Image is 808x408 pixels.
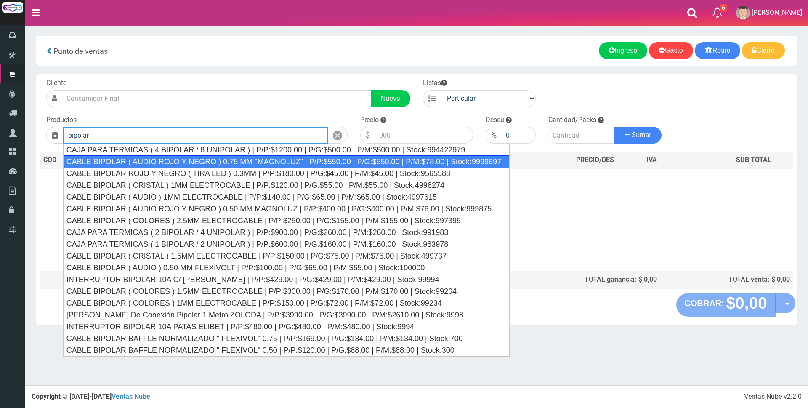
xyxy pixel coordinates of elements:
div: [PERSON_NAME] De Conexión Bipolar 1 Metro ZOLODA | P/P:$3990.00 | P/G:$3990.00 | P/M:$2610.00 | S... [64,309,509,321]
strong: $0,00 [726,294,767,312]
button: COBRAR: $0,00 [676,293,776,317]
div: CABLE BIPOLAR ( COLORES ) 1.5MM ELECTROCABLE | P/P:$300.00 | P/G:$170.00 | P/M:$170.00 | Stock:99264 [64,285,509,297]
div: CABLE BIPOLAR BAFFLE NORMALIZADO " FLEXIVOL" 0.75 | P/P:$169.00 | P/G:$134.00 | P/M:$134.00 | Sto... [64,333,509,344]
span: SUB TOTAL [736,155,771,165]
a: Cierre [742,42,785,59]
input: Cantidad [548,127,615,144]
div: CABLE BIPOLAR ( AUDIO ROJO Y NEGRO ) 0.75 MM "MAGNOLUZ" | P/P:$550.00 | P/G:$550.00 | P/M:$78.00 ... [63,155,510,168]
h3: Debes agregar un producto. [43,181,771,254]
div: CABLE BIPOLAR ( AUDIO ) 1MM ELECTROCABLE | P/P:$140.00 | P/G:$65.00 | P/M:$65.00 | Stock:4997615 [64,191,509,203]
input: 000 [375,127,473,144]
div: CABLE BIPOLAR ( AUDIO ) 0.50 MM FLEXIVOLT | P/P:$100.00 | P/G:$65.00 | P/M:$65.00 | Stock:100000 [64,262,509,274]
input: Introduzca el nombre del producto [63,127,328,144]
button: Sumar [614,127,662,144]
span: [PERSON_NAME] [752,8,802,16]
strong: COBRAR: [685,299,724,308]
label: Precio [360,115,379,125]
div: TOTAL venta: $ 0,00 [664,275,790,285]
span: 6 [720,4,727,12]
input: 000 [502,127,536,144]
a: Ventas Nube [112,392,150,400]
span: PRECIO/DES [576,156,614,164]
div: TOTAL ganancia: $ 0,00 [509,275,657,285]
div: CABLE BIPOLAR ( CRISTAL ) 1.5MM ELECTROCABLE | P/P:$150.00 | P/G:$75.00 | P/M:$75.00 | Stock:499737 [64,250,509,262]
div: CAJA PARA TERMICAS ( 1 BIPOLAR / 2 UNIPOLAR ) | P/P:$600.00 | P/G:$160.00 | P/M:$160.00 | Stock:9... [64,238,509,250]
label: Cliente [46,78,66,88]
span: IVA [646,156,657,164]
input: Consumidor Final [62,90,371,107]
div: CABLE BIPOLAR BAFFLE NORMALIZADO " FLEXIVOL" 0.50 | P/P:$120.00 | P/G:$88.00 | P/M:$88.00 | Stock... [64,344,509,356]
div: CABLE BIPOLAR ( AUDIO ROJO Y NEGRO ) 0.50 MM MAGNOLUZ | P/P:$400.00 | P/G:$400.00 | P/M:$76.00 | ... [64,203,509,215]
a: Gasto [649,42,693,59]
th: COD [40,152,79,169]
div: CABLE BIPOLAR ROJO Y NEGRO ( TIRA LED ) 0.3MM | P/P:$180.00 | P/G:$45.00 | P/M:$45.00 | Stock:956... [64,168,509,179]
div: INTERRUPTOR BIPOLAR 10A PATAS ELIBET | P/P:$480.00 | P/G:$480.00 | P/M:$480.00 | Stock:9994 [64,321,509,333]
a: Retiro [695,42,741,59]
img: User Image [736,6,750,20]
div: CABLE BIPOLAR ( COLORES ) 1MM ELECTROCABLE | P/P:$150.00 | P/G:$72.00 | P/M:$72.00 | Stock:99234 [64,297,509,309]
strong: Copyright © [DATE]-[DATE] [32,392,150,400]
div: INTERRUPTOR BIPOLAR 10A C/ [PERSON_NAME] | P/P:$429.00 | P/G:$429.00 | P/M:$429.00 | Stock:99994 [64,274,509,285]
span: Sumar [632,131,651,139]
div: Ventas Nube v2.2.0 [744,392,802,402]
div: CABLE BIPOLAR ( CRISTAL ) 1MM ELECTROCABLE | P/P:$120.00 | P/G:$55.00 | P/M:$55.00 | Stock:4998274 [64,179,509,191]
img: Logo grande [2,2,23,13]
label: Descu [486,115,504,125]
span: Punto de ventas [53,47,108,56]
div: CAJA PARA TERMICAS ( 4 BIPOLAR / 8 UNIPOLAR ) | P/P:$1200.00 | P/G:$500.00 | P/M:$500.00 | Stock:... [64,144,509,156]
label: Cantidad/Packs [548,115,596,125]
div: % [486,127,502,144]
div: CAJA PARA TERMICAS ( 2 BIPOLAR / 4 UNIPOLAR ) | P/P:$900.00 | P/G:$260.00 | P/M:$260.00 | Stock:9... [64,227,509,238]
label: Productos [46,115,77,125]
a: Nuevo [371,90,410,107]
label: Listas [423,78,447,88]
div: $ [360,127,375,144]
a: Ingreso [599,42,647,59]
div: CABLE BIPOLAR ( COLORES ) 2.5MM ELECTROCABLE | P/P:$250.00 | P/G:$155.00 | P/M:$155.00 | Stock:99... [64,215,509,227]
